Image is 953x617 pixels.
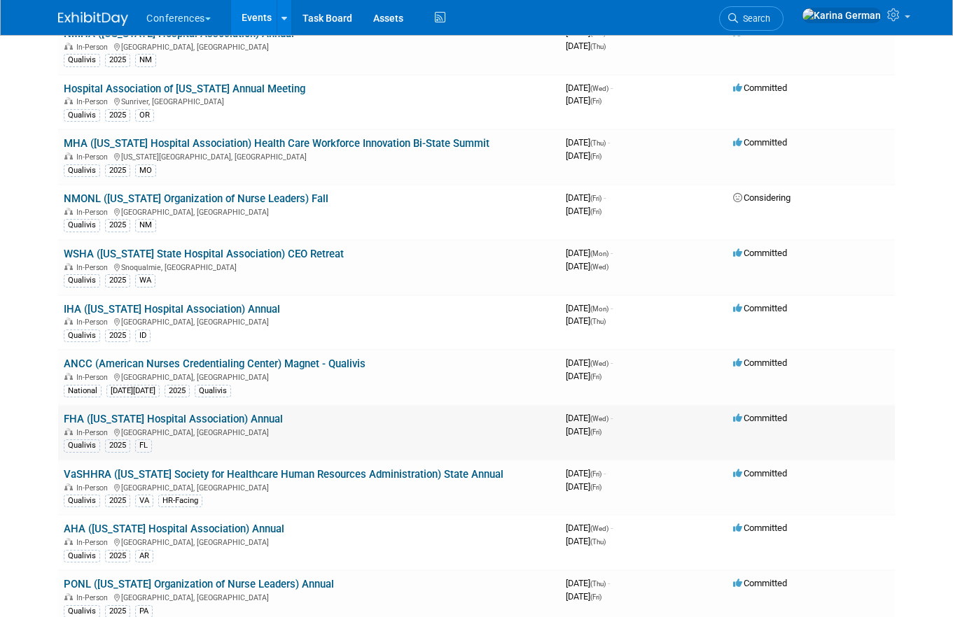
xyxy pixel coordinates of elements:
span: In-Person [76,97,112,106]
a: NMONL ([US_STATE] Organization of Nurse Leaders) Fall [64,192,328,205]
div: WA [135,274,155,287]
div: Qualivis [64,54,100,66]
img: In-Person Event [64,538,73,545]
span: [DATE] [566,371,601,381]
span: - [608,137,610,148]
span: In-Person [76,428,112,437]
span: - [611,83,613,93]
span: (Fri) [590,97,601,105]
span: [DATE] [566,95,601,106]
span: Committed [733,248,787,258]
span: (Mon) [590,250,608,257]
span: - [608,27,610,38]
span: Committed [733,357,787,368]
div: Snoqualmie, [GEOGRAPHIC_DATA] [64,261,555,272]
span: Committed [733,83,787,93]
span: (Wed) [590,525,608,532]
div: 2025 [105,109,130,122]
span: [DATE] [566,41,606,51]
span: Committed [733,468,787,478]
span: Committed [733,137,787,148]
a: WSHA ([US_STATE] State Hospital Association) CEO Retreat [64,248,344,260]
span: - [611,303,613,313]
span: (Wed) [590,360,608,367]
span: [DATE] [566,523,613,533]
span: (Thu) [590,318,606,325]
div: 2025 [105,550,130,562]
a: VaSHHRA ([US_STATE] Society for Healthcare Human Resources Administration) State Annual [64,468,503,481]
img: Karina German [802,8,882,23]
span: - [608,578,610,588]
div: 2025 [105,219,130,232]
span: [DATE] [566,192,606,203]
span: Committed [733,413,787,423]
span: [DATE] [566,248,613,258]
span: [DATE] [566,357,613,368]
img: In-Person Event [64,97,73,104]
div: OR [135,109,154,122]
div: [US_STATE][GEOGRAPHIC_DATA], [GEOGRAPHIC_DATA] [64,150,555,162]
span: [DATE] [566,150,601,161]
div: [GEOGRAPHIC_DATA], [GEOGRAPHIC_DATA] [64,481,555,492]
span: (Fri) [590,470,601,478]
img: In-Person Event [64,153,73,159]
div: NM [135,54,156,66]
span: In-Person [76,43,112,52]
span: In-Person [76,153,112,162]
span: (Fri) [590,373,601,381]
div: National [64,385,102,397]
div: 2025 [105,164,130,177]
img: In-Person Event [64,43,73,50]
a: Hospital Association of [US_STATE] Annual Meeting [64,83,305,95]
span: - [611,523,613,533]
a: PONL ([US_STATE] Organization of Nurse Leaders) Annual [64,578,334,590]
span: (Fri) [590,194,601,202]
span: (Thu) [590,538,606,546]
a: ANCC (American Nurses Credentialing Center) Magnet - Qualivis [64,357,366,370]
span: Search [738,13,770,24]
span: In-Person [76,208,112,217]
div: Qualivis [64,439,100,452]
div: Qualivis [64,495,100,507]
span: - [611,357,613,368]
a: Search [719,6,784,31]
div: [GEOGRAPHIC_DATA], [GEOGRAPHIC_DATA] [64,41,555,52]
div: Qualivis [64,219,100,232]
span: (Wed) [590,263,608,271]
img: In-Person Event [64,483,73,490]
span: - [611,248,613,258]
span: [DATE] [566,578,610,588]
span: (Wed) [590,415,608,423]
a: FHA ([US_STATE] Hospital Association) Annual [64,413,283,425]
span: (Fri) [590,428,601,436]
span: [DATE] [566,468,606,478]
div: [DATE][DATE] [106,385,160,397]
span: - [611,413,613,423]
div: [GEOGRAPHIC_DATA], [GEOGRAPHIC_DATA] [64,371,555,382]
span: In-Person [76,373,112,382]
div: Sunriver, [GEOGRAPHIC_DATA] [64,95,555,106]
div: VA [135,495,153,507]
span: Considering [733,192,791,203]
div: 2025 [105,495,130,507]
div: [GEOGRAPHIC_DATA], [GEOGRAPHIC_DATA] [64,426,555,437]
span: [DATE] [566,315,606,326]
span: (Thu) [590,43,606,50]
span: In-Person [76,538,112,547]
span: (Mon) [590,305,608,313]
div: HR-Facing [158,495,202,507]
a: AHA ([US_STATE] Hospital Association) Annual [64,523,284,535]
img: ExhibitDay [58,12,128,26]
span: In-Person [76,318,112,327]
div: Qualivis [64,274,100,287]
div: 2025 [105,274,130,287]
span: Committed [733,523,787,533]
img: In-Person Event [64,593,73,600]
div: [GEOGRAPHIC_DATA], [GEOGRAPHIC_DATA] [64,536,555,547]
span: In-Person [76,483,112,492]
span: (Fri) [590,153,601,160]
span: (Fri) [590,593,601,601]
div: FL [135,439,152,452]
div: MO [135,164,156,177]
span: (Wed) [590,85,608,92]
